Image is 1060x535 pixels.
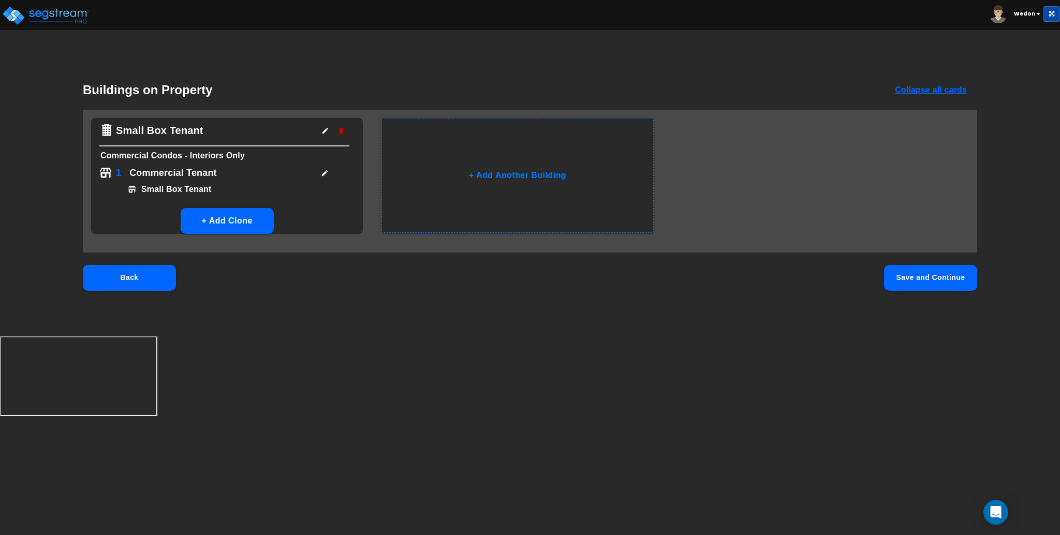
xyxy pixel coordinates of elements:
button: Back [83,265,176,291]
img: Building Icon [99,123,114,138]
img: avatar.png [989,5,1007,23]
button: + Add Another Building [381,118,653,233]
b: Wedon [1014,10,1035,18]
img: Tenant Icon [128,185,136,194]
div: Open Intercom Messenger [983,500,1008,525]
h3: Buildings on Property [83,83,213,97]
img: logo_pro_r.png [2,5,90,26]
button: Save and Continue [884,265,977,291]
p: Collapse all cards [895,84,967,96]
h4: Small Box Tenant [116,124,203,137]
h6: Commercial Condos - Interiors Only [100,148,354,163]
button: + Add Clone [181,208,274,234]
p: 1 [116,166,121,180]
p: Commercial Tenant [129,166,217,180]
img: Tenant Icon [99,167,112,179]
p: Small Box Tenant [136,183,211,196]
